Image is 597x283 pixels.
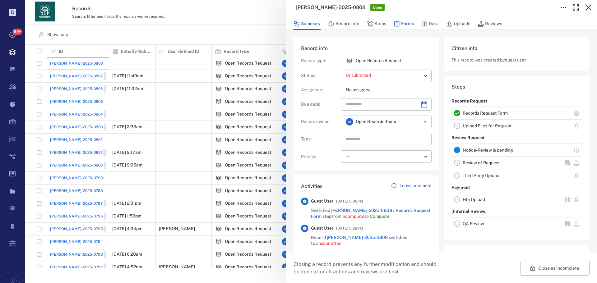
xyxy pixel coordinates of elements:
[336,225,363,232] span: [DATE] 3:28PM
[12,29,22,35] span: 99+
[400,183,432,189] p: Leave comment
[301,58,338,64] p: Record type :
[391,183,432,190] a: Leave comment
[346,118,353,126] div: O T
[296,4,365,11] h3: [PERSON_NAME]-2025-0808
[294,175,439,262] div: ActivitiesLeave commentGuest User[DATE] 3:30PMSwitched [PERSON_NAME]-2025-0808 / Records Request ...
[301,101,338,107] p: Due date :
[444,76,590,245] div: StepsRecords RequestRecords Request FormUpload Files for RequestReview RequestNotice-Review is pe...
[463,173,499,178] a: Third Party Upload
[421,117,429,126] button: Open
[311,198,334,204] span: Guest User
[346,153,422,160] div: —
[9,9,16,16] p: D
[315,241,341,246] span: Unsubmitted
[418,98,430,111] button: Choose date
[346,57,353,65] img: icon Open Records Request
[451,206,487,217] p: [Internal Review]
[356,58,401,64] p: Open Records Request
[370,214,390,219] span: Complete
[328,18,359,30] button: Record info
[311,208,432,220] span: Switched step from to
[394,18,414,30] button: Forms
[463,111,508,116] a: Records Request Form
[301,45,432,52] h6: Record info
[451,230,485,241] p: Record Delivery
[451,83,582,91] h6: Steps
[446,18,470,30] button: Uploads
[478,18,502,30] button: Reviews
[463,148,513,153] a: Notice-Review is pending
[311,225,334,231] span: Guest User
[301,73,338,79] p: Status :
[301,119,338,125] p: Record owner :
[346,72,422,79] p: Unsubmitted
[372,5,383,10] span: Open
[301,87,338,93] p: Assignees :
[582,1,595,14] button: Close
[14,4,27,10] span: Help
[451,252,582,260] h6: Reviews
[451,132,485,144] p: Review Request
[341,214,364,219] span: Incomplete
[451,57,582,63] p: This record was created by guest user .
[346,87,432,93] p: No assignee
[570,1,582,14] button: Toggle Fullscreen
[451,182,470,193] p: Payment
[346,57,353,65] div: Open Records Request
[451,96,487,107] p: Records Request
[463,160,500,165] a: Review of Request
[356,119,396,125] span: Open Records Team
[444,37,590,76] div: Citizen infoThis record was created byguest user.
[336,198,363,205] span: [DATE] 3:30PM
[463,123,511,128] a: Upload Files for Request
[557,1,570,14] button: Toggle to Edit Boxes
[301,153,338,160] p: Priority :
[327,235,388,240] a: [PERSON_NAME]-2025-0808
[294,18,321,30] button: Summary
[367,18,386,30] button: Steps
[311,208,431,219] a: [PERSON_NAME]-2025-0808 / Records Request Form
[451,45,582,52] h6: Citizen info
[421,18,439,30] button: Data
[463,197,485,202] a: File Upload
[311,235,432,247] span: Record switched to
[294,37,439,175] div: Record infoRecord type:icon Open Records RequestOpen Records RequestStatus:Assignees:No assigneeD...
[301,183,322,190] h6: Activities
[301,136,338,142] p: Tags :
[463,221,484,226] a: QA Review
[294,261,442,276] p: Closing a record prevents any further modification and should be done after all actions and revie...
[521,261,590,276] button: Close as incomplete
